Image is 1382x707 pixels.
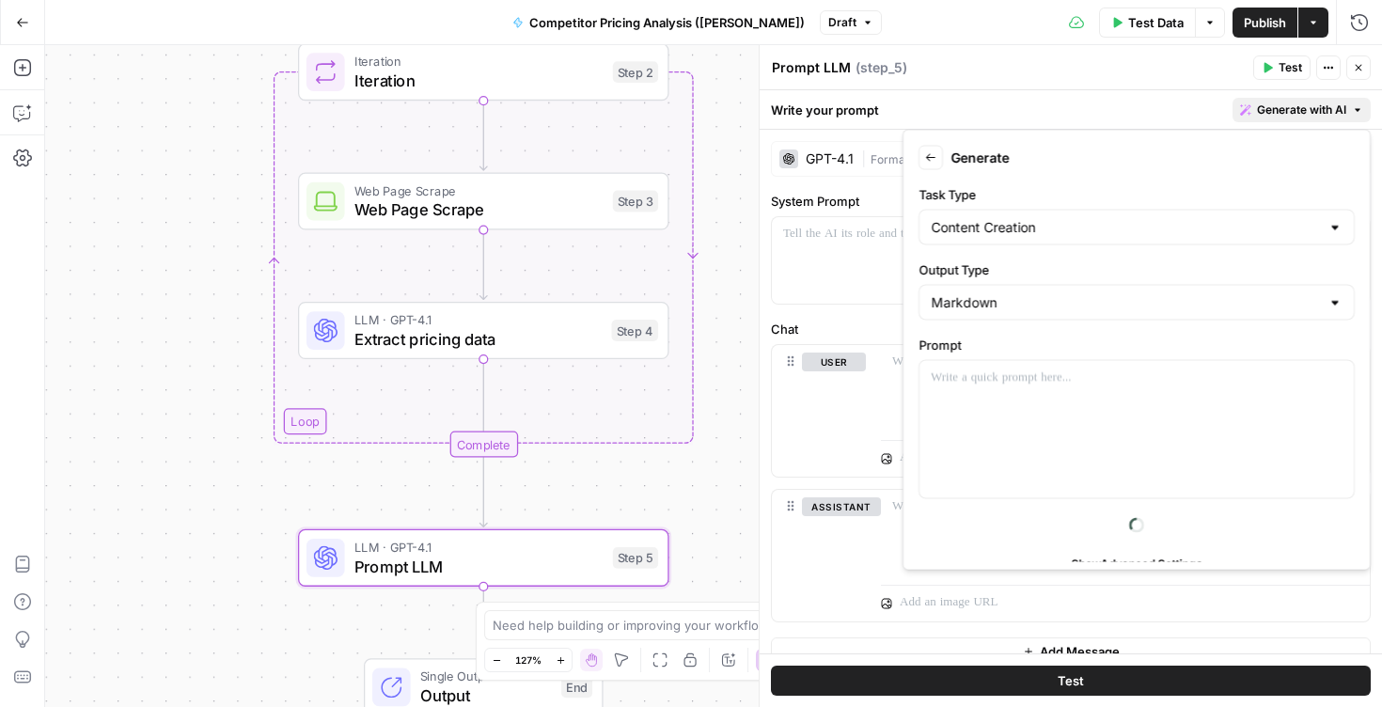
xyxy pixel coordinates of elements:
[771,320,1371,338] label: Chat
[613,547,658,569] div: Step 5
[1058,671,1084,690] span: Test
[772,58,851,77] textarea: Prompt LLM
[479,457,487,526] g: Edge from step_2-iteration-end to step_5
[479,101,487,170] g: Edge from step_2 to step_3
[529,13,805,32] span: Competitor Pricing Analysis ([PERSON_NAME])
[613,191,658,212] div: Step 3
[561,676,592,698] div: End
[479,230,487,300] g: Edge from step_3 to step_4
[1244,13,1286,32] span: Publish
[1128,13,1184,32] span: Test Data
[515,652,542,668] span: 127%
[298,431,669,457] div: Complete
[802,353,866,371] button: user
[354,327,602,351] span: Extract pricing data
[611,320,658,341] div: Step 4
[931,293,1320,312] input: Markdown
[828,14,856,31] span: Draft
[772,490,866,621] div: assistant
[919,146,1355,170] div: Generate
[919,260,1355,279] label: Output Type
[613,61,658,83] div: Step 2
[802,497,881,516] button: assistant
[420,683,552,707] span: Output
[298,302,669,359] div: LLM · GPT-4.1Extract pricing dataStep 4
[354,181,604,199] span: Web Page Scrape
[760,90,1382,129] div: Write your prompt
[771,637,1371,666] button: Add Message
[919,336,1355,354] label: Prompt
[820,10,882,35] button: Draft
[1071,555,1202,572] span: Show Advanced Settings
[354,310,602,329] span: LLM · GPT-4.1
[1257,102,1346,118] span: Generate with AI
[354,555,604,578] span: Prompt LLM
[806,152,854,165] div: GPT-4.1
[771,192,1371,211] label: System Prompt
[354,197,604,221] span: Web Page Scrape
[861,149,871,167] span: |
[298,173,669,230] div: Web Page ScrapeWeb Page ScrapeStep 3
[298,43,669,101] div: LoopIterationIterationStep 2
[420,667,552,685] span: Single Output
[1233,98,1371,122] button: Generate with AI
[354,52,604,71] span: Iteration
[354,69,604,92] span: Iteration
[1253,55,1311,80] button: Test
[931,218,1320,237] input: Content Creation
[1279,59,1302,76] span: Test
[919,185,1355,204] label: Task Type
[771,666,1371,696] button: Test
[1099,8,1195,38] button: Test Data
[354,538,604,557] span: LLM · GPT-4.1
[501,8,816,38] button: Competitor Pricing Analysis ([PERSON_NAME])
[449,431,518,457] div: Complete
[871,152,909,166] span: Format
[903,130,1371,571] div: Generate with AI
[1233,8,1297,38] button: Publish
[772,345,866,477] div: user
[298,529,669,587] div: LLM · GPT-4.1Prompt LLMStep 5
[1040,642,1120,661] span: Add Message
[856,58,907,77] span: ( step_5 )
